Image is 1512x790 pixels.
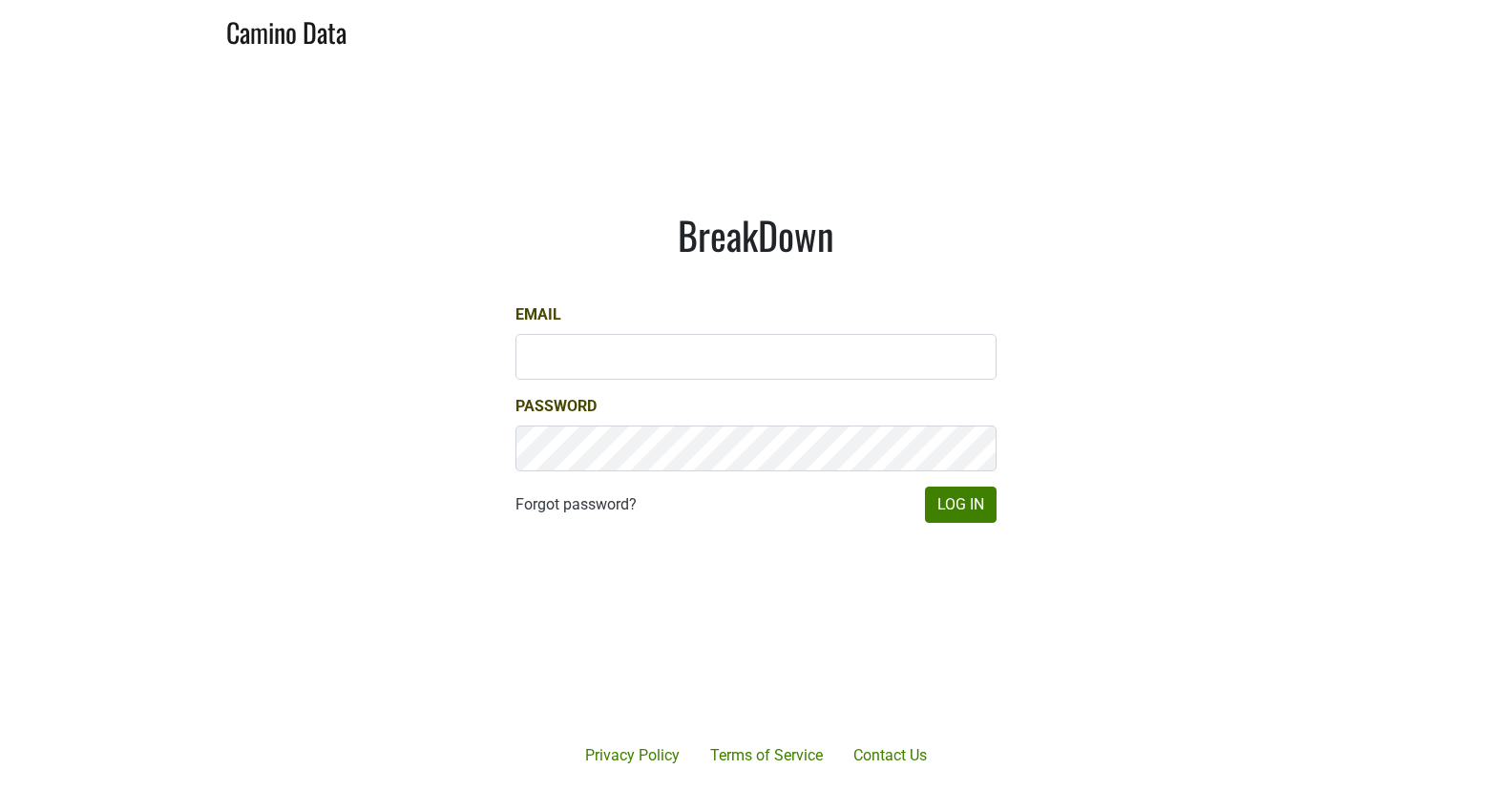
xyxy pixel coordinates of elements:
[226,8,346,52] a: Camino Data
[925,487,997,523] button: Log In
[515,493,637,516] a: Forgot password?
[695,737,838,775] a: Terms of Service
[515,212,997,258] h1: BreakDown
[515,303,561,326] label: Email
[515,395,597,418] label: Password
[570,737,695,775] a: Privacy Policy
[838,737,942,775] a: Contact Us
